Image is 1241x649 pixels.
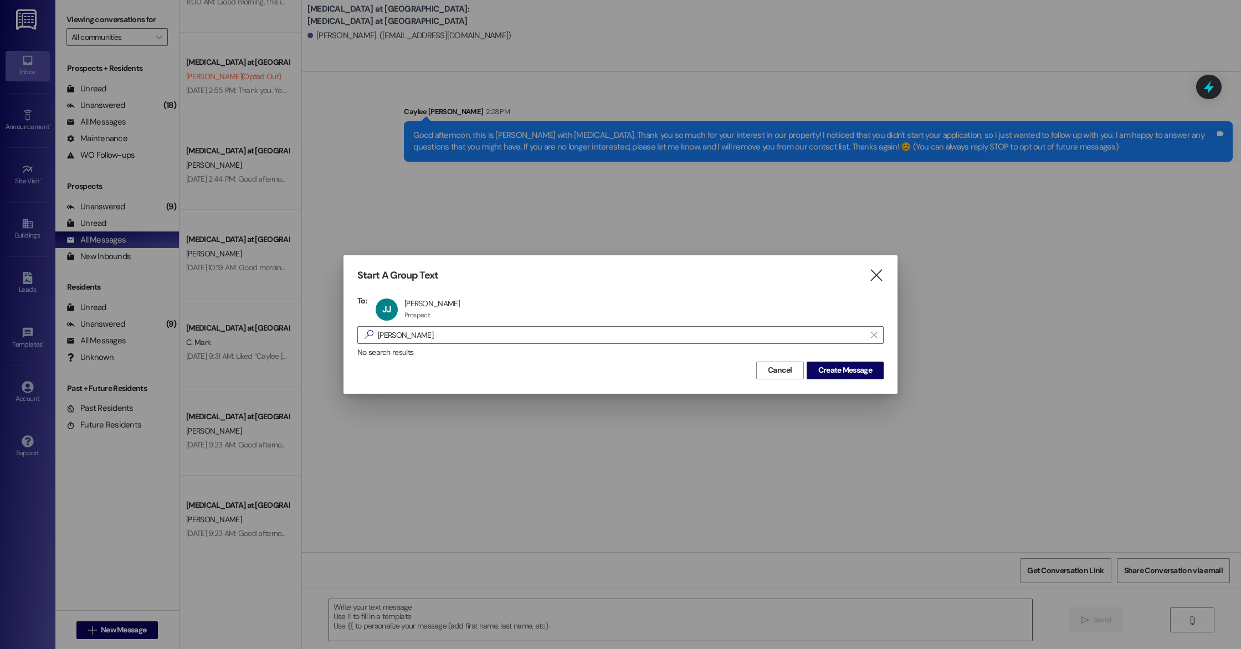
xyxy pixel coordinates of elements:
[818,364,872,376] span: Create Message
[357,269,438,282] h3: Start A Group Text
[871,331,877,339] i: 
[865,327,883,343] button: Clear text
[404,298,460,308] div: [PERSON_NAME]
[357,296,367,306] h3: To:
[382,303,391,315] span: JJ
[404,311,430,320] div: Prospect
[768,364,792,376] span: Cancel
[360,329,378,341] i: 
[756,362,804,379] button: Cancel
[378,327,865,343] input: Search for any contact or apartment
[807,362,884,379] button: Create Message
[357,347,884,358] div: No search results
[869,270,884,281] i: 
